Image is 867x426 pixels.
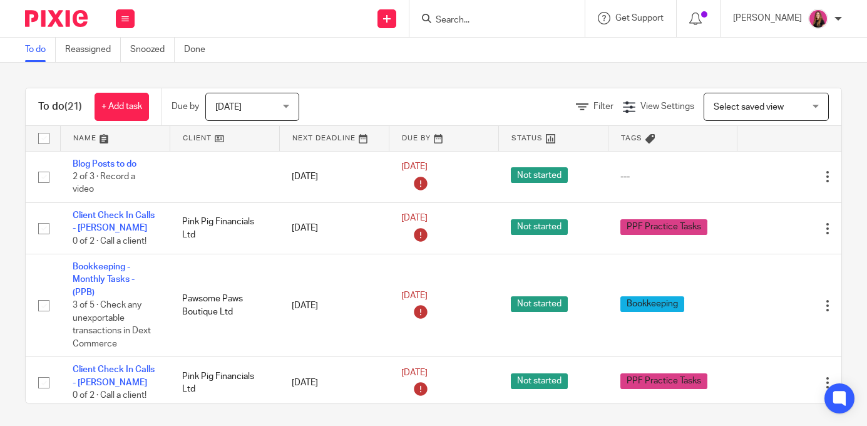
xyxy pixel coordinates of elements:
span: 0 of 2 · Call a client! [73,237,146,246]
span: Filter [593,102,613,111]
a: Done [184,38,215,62]
td: [DATE] [279,254,389,357]
span: PPF Practice Tasks [620,219,707,235]
td: Pink Pig Financials Ltd [170,357,279,408]
span: Not started [511,167,568,183]
a: Client Check In Calls - [PERSON_NAME] [73,365,155,387]
span: (21) [64,101,82,112]
span: View Settings [640,102,694,111]
a: Blog Posts to do [73,160,136,169]
a: To do [25,38,56,62]
td: [DATE] [279,202,389,254]
h1: To do [38,100,82,113]
span: Not started [511,373,568,389]
span: [DATE] [401,291,428,300]
span: Not started [511,296,568,312]
span: Tags [621,135,642,142]
input: Search [434,15,547,26]
span: Select saved view [714,103,784,112]
td: Pawsome Paws Boutique Ltd [170,254,279,357]
span: [DATE] [401,162,428,171]
td: Pink Pig Financials Ltd [170,202,279,254]
a: + Add task [95,93,149,121]
span: [DATE] [215,103,242,112]
img: Pixie [25,10,88,27]
p: Due by [172,100,199,113]
div: --- [620,170,724,183]
span: Not started [511,219,568,235]
a: Bookkeeping - Monthly Tasks - (PPB) [73,262,135,297]
p: [PERSON_NAME] [733,12,802,24]
a: Reassigned [65,38,121,62]
td: [DATE] [279,151,389,202]
span: Bookkeeping [620,296,684,312]
span: [DATE] [401,214,428,223]
span: 3 of 5 · Check any unexportable transactions in Dext Commerce [73,301,151,348]
span: [DATE] [401,368,428,377]
a: Client Check In Calls - [PERSON_NAME] [73,211,155,232]
a: Snoozed [130,38,175,62]
span: PPF Practice Tasks [620,373,707,389]
span: Get Support [615,14,664,23]
span: 0 of 2 · Call a client! [73,391,146,400]
td: [DATE] [279,357,389,408]
span: 2 of 3 · Record a video [73,172,135,194]
img: 17.png [808,9,828,29]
